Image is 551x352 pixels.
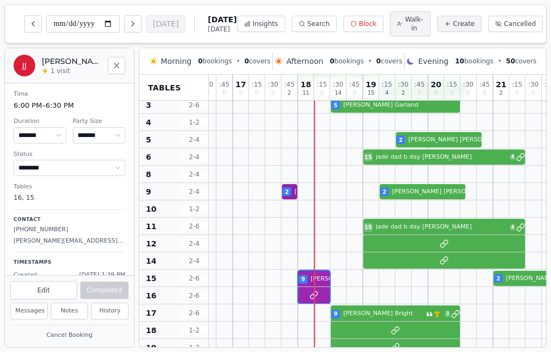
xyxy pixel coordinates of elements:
[245,57,271,66] span: covers
[42,56,101,67] h2: [PERSON_NAME] [PERSON_NAME]
[385,90,388,96] span: 4
[453,19,475,28] span: Create
[198,57,232,66] span: bookings
[434,90,438,96] span: 0
[181,170,207,179] span: 2 - 4
[330,57,363,66] span: bookings
[14,193,125,203] dd: 16, 15
[268,81,278,88] span: : 30
[376,57,381,65] span: 0
[219,81,229,88] span: : 45
[237,16,285,32] button: Insights
[431,81,441,88] span: 20
[181,291,207,300] span: 2 - 6
[14,90,125,99] dt: Time
[161,56,192,67] span: Morning
[146,204,156,214] span: 10
[359,19,376,28] span: Block
[208,25,236,34] span: [DATE]
[311,275,412,284] span: [PERSON_NAME] [PERSON_NAME]
[368,90,375,96] span: 15
[146,256,156,266] span: 14
[14,117,66,126] dt: Duration
[198,57,202,65] span: 0
[255,90,258,96] span: 0
[181,118,207,127] span: 1 - 2
[398,81,408,88] span: : 30
[320,90,323,96] span: 0
[499,90,503,96] span: 2
[51,303,88,320] button: Notes
[353,90,356,96] span: 0
[146,308,156,318] span: 17
[399,136,403,144] span: 2
[368,57,372,66] span: •
[239,90,242,96] span: 0
[181,309,207,317] span: 2 - 6
[447,81,457,88] span: : 15
[146,152,151,162] span: 6
[24,15,42,32] button: Previous day
[382,81,392,88] span: : 15
[146,221,156,232] span: 11
[148,82,181,93] span: Tables
[14,259,125,266] p: Timestamps
[333,81,343,88] span: : 30
[14,216,125,224] p: Contact
[300,81,311,88] span: 18
[236,57,240,66] span: •
[498,57,502,66] span: •
[79,271,125,280] span: [DATE] 1:39 PM
[506,57,515,65] span: 50
[14,55,35,76] div: JJ
[392,187,493,197] span: [PERSON_NAME] [PERSON_NAME]
[512,81,522,88] span: : 15
[455,57,494,66] span: bookings
[146,134,151,145] span: 5
[302,275,305,283] span: 9
[343,16,383,32] button: Block
[330,57,334,65] span: 0
[418,90,421,96] span: 0
[14,225,125,234] p: [PHONE_NUMBER]
[364,223,372,231] span: 15
[73,117,125,126] dt: Party Size
[146,290,156,301] span: 16
[376,153,508,162] span: jade dad b day [PERSON_NAME]
[181,343,207,352] span: 1 - 2
[426,311,433,317] svg: Customer message
[146,15,185,32] button: [DATE]
[181,187,207,196] span: 2 - 4
[124,15,142,32] button: Next day
[292,16,337,32] button: Search
[146,186,151,197] span: 9
[14,100,125,111] dd: 6:00 PM – 6:30 PM
[14,271,37,280] span: Created
[208,14,236,25] span: [DATE]
[483,90,486,96] span: 0
[506,57,536,66] span: covers
[364,153,372,161] span: 15
[303,90,310,96] span: 11
[510,154,515,160] span: 4
[181,153,207,161] span: 2 - 4
[334,101,338,109] span: 5
[343,309,424,318] span: [PERSON_NAME] Bright
[181,205,207,213] span: 1 - 2
[334,310,338,318] span: 9
[146,273,156,284] span: 15
[455,57,464,65] span: 10
[450,90,453,96] span: 0
[408,135,509,145] span: [PERSON_NAME] [PERSON_NAME]
[181,274,207,283] span: 2 - 6
[528,81,539,88] span: : 30
[418,56,449,67] span: Evening
[366,81,376,88] span: 19
[437,16,482,32] button: Create
[463,81,473,88] span: : 30
[253,19,278,28] span: Insights
[14,150,125,159] dt: Status
[91,303,129,320] button: History
[445,311,450,317] span: 3
[510,224,515,231] span: 4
